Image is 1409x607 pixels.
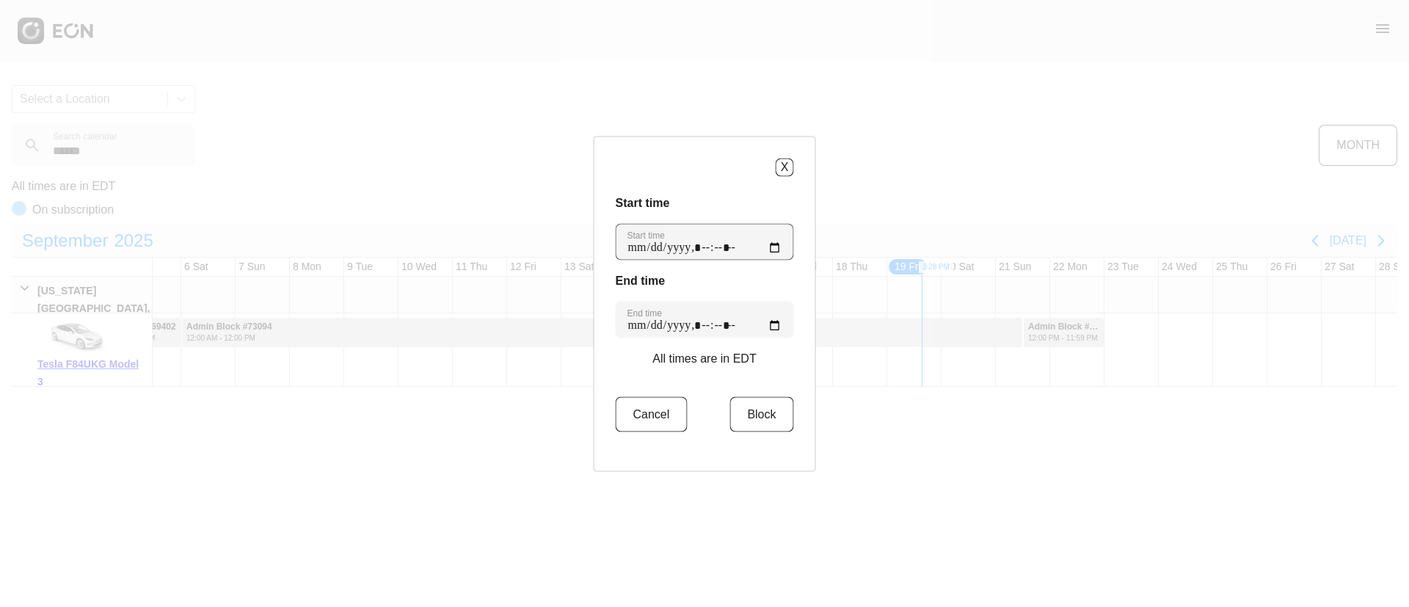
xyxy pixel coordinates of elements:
button: Block [729,396,793,432]
button: Cancel [616,396,688,432]
label: Start time [627,229,665,241]
button: X [776,158,794,176]
h3: Start time [616,194,794,211]
h3: End time [616,272,794,289]
p: All times are in EDT [652,349,756,367]
label: End time [627,307,662,319]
